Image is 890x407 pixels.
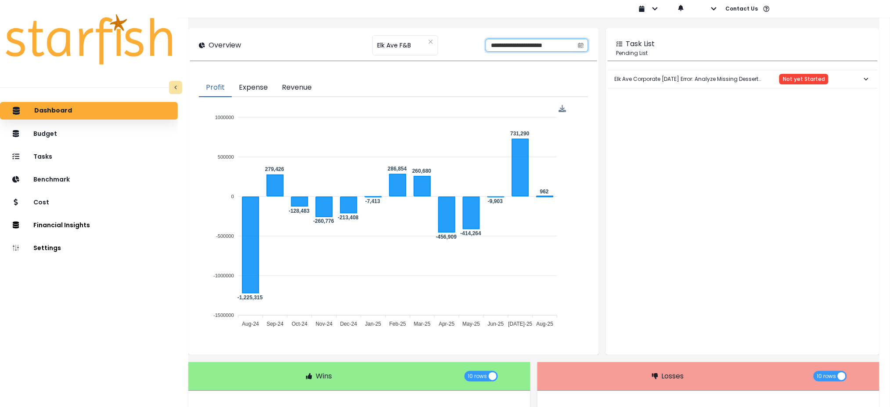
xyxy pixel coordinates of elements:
[365,321,382,327] tspan: Jan-25
[214,273,234,278] tspan: -1000000
[439,321,455,327] tspan: Apr-25
[33,130,57,138] p: Budget
[463,321,480,327] tspan: May-25
[559,105,566,113] img: Download Profit
[488,321,504,327] tspan: Jun-25
[216,233,234,239] tspan: -500000
[662,371,684,382] p: Losses
[33,176,70,183] p: Benchmark
[508,321,533,327] tspan: [DATE]-25
[209,40,241,51] p: Overview
[414,321,431,327] tspan: Mar-25
[783,76,825,82] span: Not yet Started
[428,37,433,46] button: Clear
[340,321,357,327] tspan: Dec-24
[428,39,433,44] svg: close
[578,42,584,48] svg: calendar
[616,49,869,57] p: Pending List
[468,371,487,382] span: 10 rows
[608,70,878,88] button: Elk Ave Corporate [DATE] Error: Analyze Missing Dessert CategoryNot yet Started
[626,39,655,49] p: Task List
[389,321,406,327] tspan: Feb-25
[559,105,566,113] div: Menu
[817,371,836,382] span: 10 rows
[537,321,554,327] tspan: Aug-25
[275,79,319,97] button: Revenue
[615,68,779,90] p: Elk Ave Corporate [DATE] Error: Analyze Missing Dessert Category
[199,79,232,97] button: Profit
[231,194,234,199] tspan: 0
[34,107,72,115] p: Dashboard
[218,154,234,160] tspan: 500000
[267,321,284,327] tspan: Sep-24
[292,321,308,327] tspan: Oct-24
[316,371,332,382] p: Wins
[316,321,333,327] tspan: Nov-24
[214,313,234,318] tspan: -1500000
[242,321,259,327] tspan: Aug-24
[33,153,52,160] p: Tasks
[33,199,49,206] p: Cost
[377,36,411,55] span: Elk Ave F&B
[232,79,275,97] button: Expense
[215,115,234,120] tspan: 1000000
